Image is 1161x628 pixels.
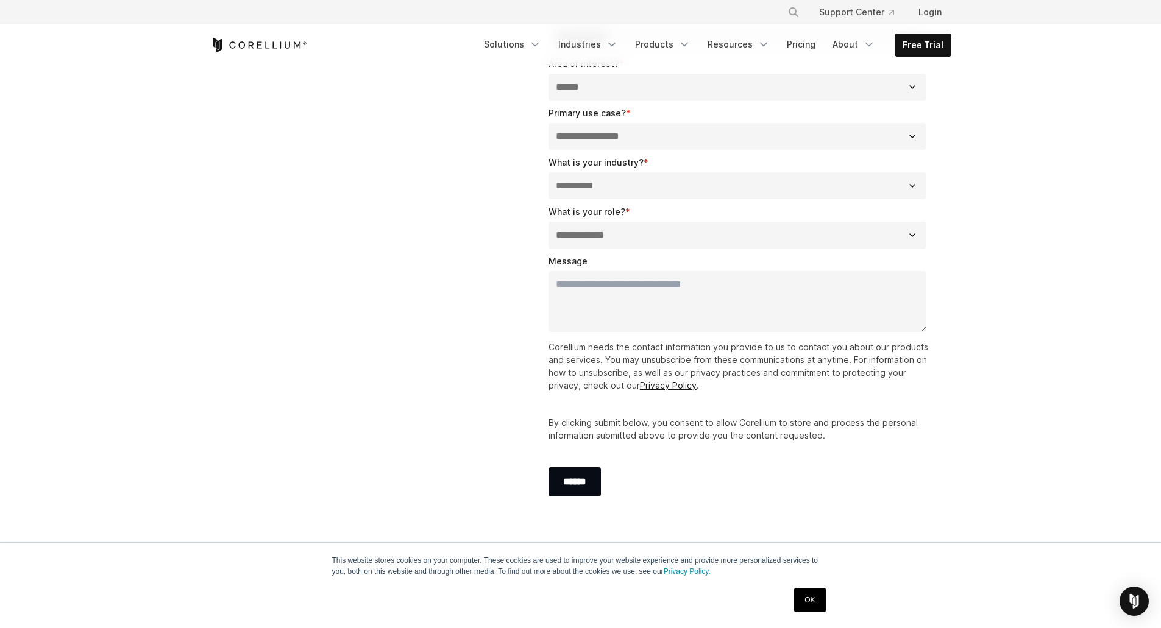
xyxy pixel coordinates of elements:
p: This website stores cookies on your computer. These cookies are used to improve your website expe... [332,555,829,577]
a: Privacy Policy [640,380,697,390]
span: Primary use case? [549,108,626,118]
span: What is your industry? [549,157,644,168]
p: Corellium needs the contact information you provide to us to contact you about our products and s... [549,340,932,392]
a: Login [909,1,951,23]
a: Support Center [809,1,904,23]
a: Solutions [477,34,549,55]
a: Products [628,34,698,55]
a: Privacy Policy. [664,567,711,576]
a: About [825,34,882,55]
div: Navigation Menu [773,1,951,23]
button: Search [783,1,804,23]
a: Resources [700,34,777,55]
div: Open Intercom Messenger [1120,587,1149,616]
a: Industries [551,34,625,55]
a: OK [794,588,825,612]
a: Pricing [779,34,823,55]
a: Free Trial [895,34,951,56]
p: By clicking submit below, you consent to allow Corellium to store and process the personal inform... [549,416,932,442]
span: What is your role? [549,206,625,217]
div: Navigation Menu [477,34,951,57]
a: Corellium Home [210,38,307,52]
span: Message [549,256,588,266]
